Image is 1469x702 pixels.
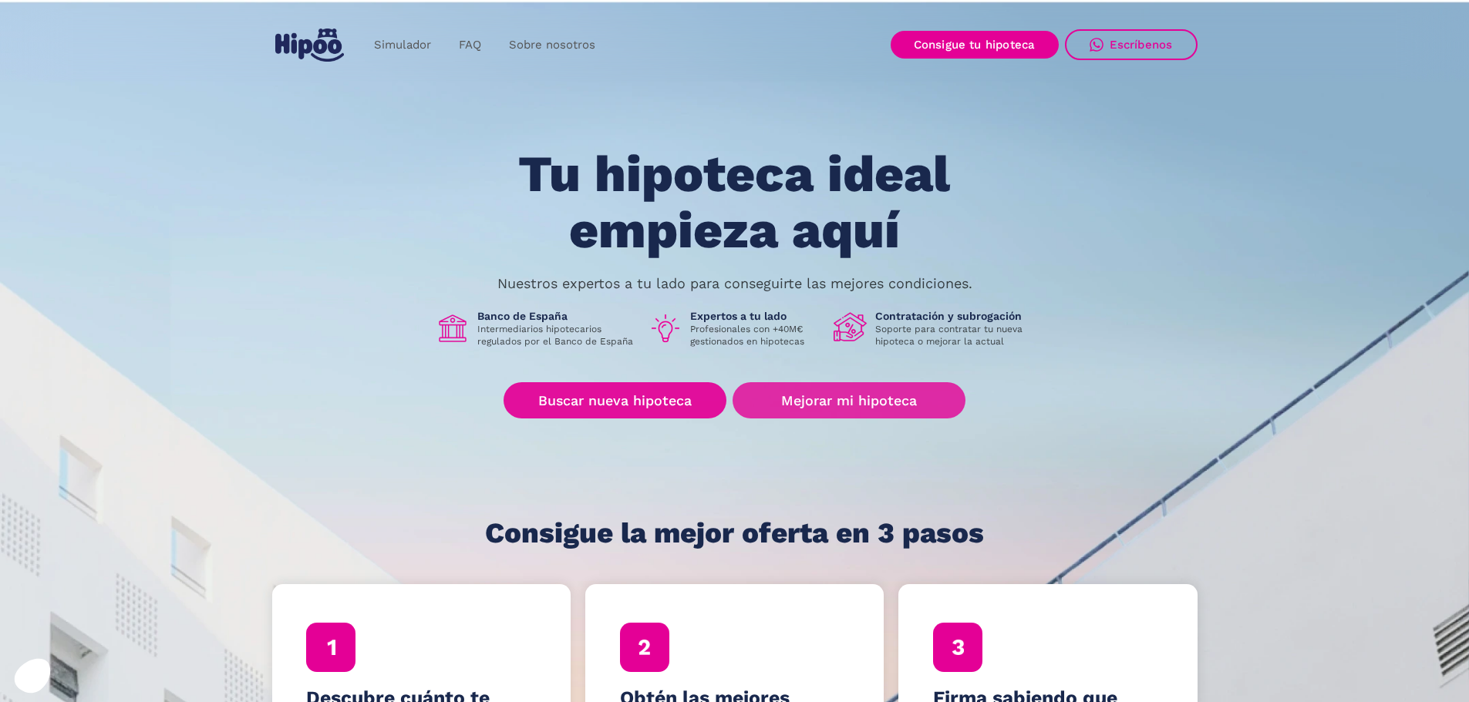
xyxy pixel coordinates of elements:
[690,309,821,323] h1: Expertos a tu lado
[495,30,609,60] a: Sobre nosotros
[485,518,984,549] h1: Consigue la mejor oferta en 3 pasos
[477,323,636,348] p: Intermediarios hipotecarios regulados por el Banco de España
[497,277,972,290] p: Nuestros expertos a tu lado para conseguirte las mejores condiciones.
[1110,38,1173,52] div: Escríbenos
[477,309,636,323] h1: Banco de España
[733,382,965,418] a: Mejorar mi hipoteca
[875,309,1034,323] h1: Contratación y subrogación
[504,382,726,418] a: Buscar nueva hipoteca
[690,323,821,348] p: Profesionales con +40M€ gestionados en hipotecas
[445,30,495,60] a: FAQ
[891,31,1059,59] a: Consigue tu hipoteca
[360,30,445,60] a: Simulador
[442,146,1026,258] h1: Tu hipoteca ideal empieza aquí
[272,22,348,68] a: home
[1065,29,1198,60] a: Escríbenos
[875,323,1034,348] p: Soporte para contratar tu nueva hipoteca o mejorar la actual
